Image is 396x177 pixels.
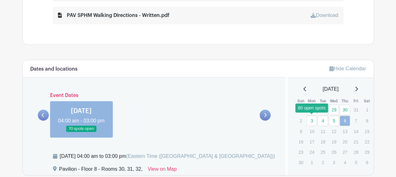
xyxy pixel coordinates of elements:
[350,98,361,104] th: Fri
[340,147,350,157] p: 27
[340,115,350,126] a: 6
[148,165,177,175] a: View on Map
[351,137,361,147] p: 21
[340,105,350,115] a: 30
[318,158,328,167] p: 2
[340,137,350,147] p: 20
[311,13,338,18] a: Download
[318,147,328,157] p: 25
[60,153,275,160] div: [DATE] 04:00 am to 03:00 pm
[318,126,328,136] p: 11
[362,126,372,136] p: 15
[296,158,306,167] p: 30
[329,137,339,147] p: 19
[329,126,339,136] p: 12
[351,147,361,157] p: 28
[307,137,317,147] p: 17
[306,98,317,104] th: Mon
[329,158,339,167] p: 3
[296,116,306,126] p: 2
[351,158,361,167] p: 5
[307,158,317,167] p: 1
[59,165,143,175] div: Pavilion - Floor 8 - Rooms 30, 31, 32,
[295,98,306,104] th: Sun
[323,85,338,93] span: [DATE]
[30,66,77,72] h6: Dates and locations
[126,153,275,159] span: (Eastern Time ([GEOGRAPHIC_DATA] & [GEOGRAPHIC_DATA]))
[362,147,372,157] p: 29
[340,158,350,167] p: 4
[307,126,317,136] p: 10
[340,126,350,136] p: 13
[58,12,169,19] div: PAV SPHM Walking Directions - Written.pdf
[351,126,361,136] p: 14
[339,98,350,104] th: Thu
[362,137,372,147] p: 22
[328,98,339,104] th: Wed
[329,105,339,115] a: 29
[351,116,361,126] p: 7
[296,137,306,147] p: 16
[351,105,361,115] p: 31
[318,115,328,126] a: 4
[307,147,317,157] p: 24
[318,137,328,147] p: 18
[296,147,306,157] p: 23
[362,116,372,126] p: 8
[49,93,260,99] h6: Event Dates
[317,98,328,104] th: Tue
[296,126,306,136] p: 9
[329,66,366,71] a: Hide Calendar
[307,115,317,126] a: 3
[361,98,372,104] th: Sat
[329,147,339,157] p: 26
[362,158,372,167] p: 6
[329,115,339,126] a: 5
[362,105,372,115] p: 1
[295,103,328,112] div: 80 open spots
